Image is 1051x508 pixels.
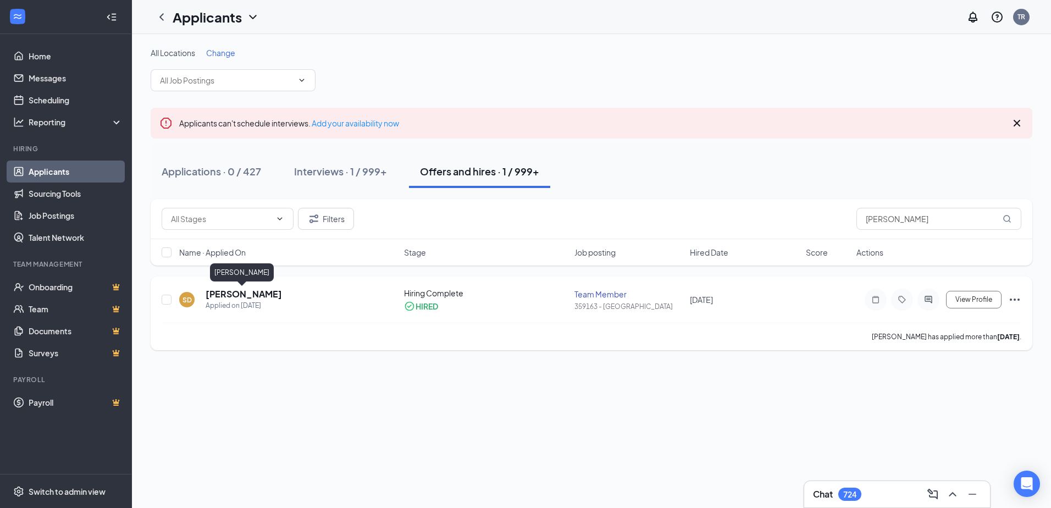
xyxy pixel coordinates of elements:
div: Hiring Complete [404,288,568,299]
div: Payroll [13,375,120,384]
svg: Note [869,295,882,304]
svg: MagnifyingGlass [1003,214,1011,223]
div: Hiring [13,144,120,153]
span: All Locations [151,48,195,58]
svg: CheckmarkCircle [404,301,415,312]
input: Search in offers and hires [856,208,1021,230]
a: Job Postings [29,205,123,227]
svg: Error [159,117,173,130]
a: SurveysCrown [29,342,123,364]
h5: [PERSON_NAME] [206,288,282,300]
div: Interviews · 1 / 999+ [294,164,387,178]
div: Applied on [DATE] [206,300,282,311]
button: Minimize [964,485,981,503]
span: Applicants can't schedule interviews. [179,118,399,128]
div: SD [182,295,192,305]
svg: Ellipses [1008,293,1021,306]
div: HIRED [416,301,438,312]
div: 359163 - [GEOGRAPHIC_DATA] [574,302,684,311]
button: ComposeMessage [924,485,942,503]
svg: ChevronDown [246,10,259,24]
div: Applications · 0 / 427 [162,164,261,178]
a: OnboardingCrown [29,276,123,298]
a: Sourcing Tools [29,183,123,205]
svg: Cross [1010,117,1024,130]
a: TeamCrown [29,298,123,320]
span: Hired Date [690,247,728,258]
a: Add your availability now [312,118,399,128]
div: Team Member [574,289,684,300]
input: All Stages [171,213,271,225]
a: DocumentsCrown [29,320,123,342]
svg: ChevronDown [275,214,284,223]
b: [DATE] [997,333,1020,341]
svg: ChevronUp [946,488,959,501]
h1: Applicants [173,8,242,26]
svg: QuestionInfo [991,10,1004,24]
a: Scheduling [29,89,123,111]
svg: Settings [13,486,24,497]
svg: ActiveChat [922,295,935,304]
div: TR [1017,12,1025,21]
a: PayrollCrown [29,391,123,413]
svg: Tag [895,295,909,304]
a: Applicants [29,161,123,183]
svg: ChevronLeft [155,10,168,24]
svg: Filter [307,212,320,225]
svg: ChevronDown [297,76,306,85]
div: [PERSON_NAME] [210,263,274,281]
div: Team Management [13,259,120,269]
div: 724 [843,490,856,499]
h3: Chat [813,488,833,500]
div: Offers and hires · 1 / 999+ [420,164,539,178]
svg: Analysis [13,117,24,128]
span: [DATE] [690,295,713,305]
svg: WorkstreamLogo [12,11,23,22]
span: Stage [404,247,426,258]
a: Talent Network [29,227,123,249]
svg: ComposeMessage [926,488,939,501]
span: Actions [856,247,883,258]
span: Change [206,48,235,58]
span: Name · Applied On [179,247,246,258]
span: Score [806,247,828,258]
span: View Profile [955,296,992,303]
input: All Job Postings [160,74,293,86]
div: Reporting [29,117,123,128]
button: View Profile [946,291,1002,308]
div: Switch to admin view [29,486,106,497]
svg: Notifications [966,10,980,24]
svg: Minimize [966,488,979,501]
button: ChevronUp [944,485,961,503]
a: Messages [29,67,123,89]
p: [PERSON_NAME] has applied more than . [872,332,1021,341]
a: Home [29,45,123,67]
button: Filter Filters [298,208,354,230]
svg: Collapse [106,12,117,23]
div: Open Intercom Messenger [1014,471,1040,497]
span: Job posting [574,247,616,258]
